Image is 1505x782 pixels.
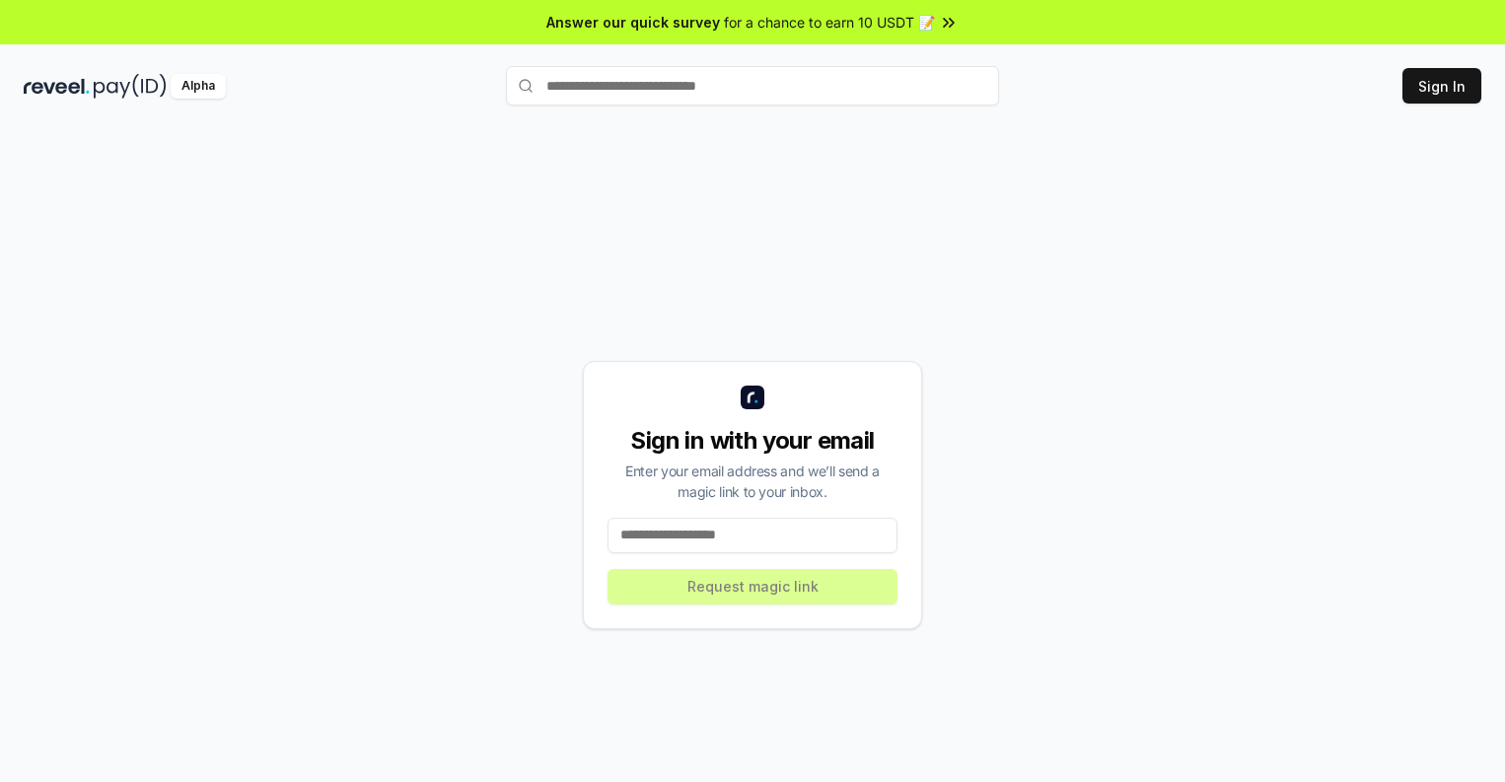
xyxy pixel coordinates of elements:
[608,461,897,502] div: Enter your email address and we’ll send a magic link to your inbox.
[1402,68,1481,104] button: Sign In
[171,74,226,99] div: Alpha
[741,386,764,409] img: logo_small
[608,425,897,457] div: Sign in with your email
[94,74,167,99] img: pay_id
[546,12,720,33] span: Answer our quick survey
[24,74,90,99] img: reveel_dark
[724,12,935,33] span: for a chance to earn 10 USDT 📝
